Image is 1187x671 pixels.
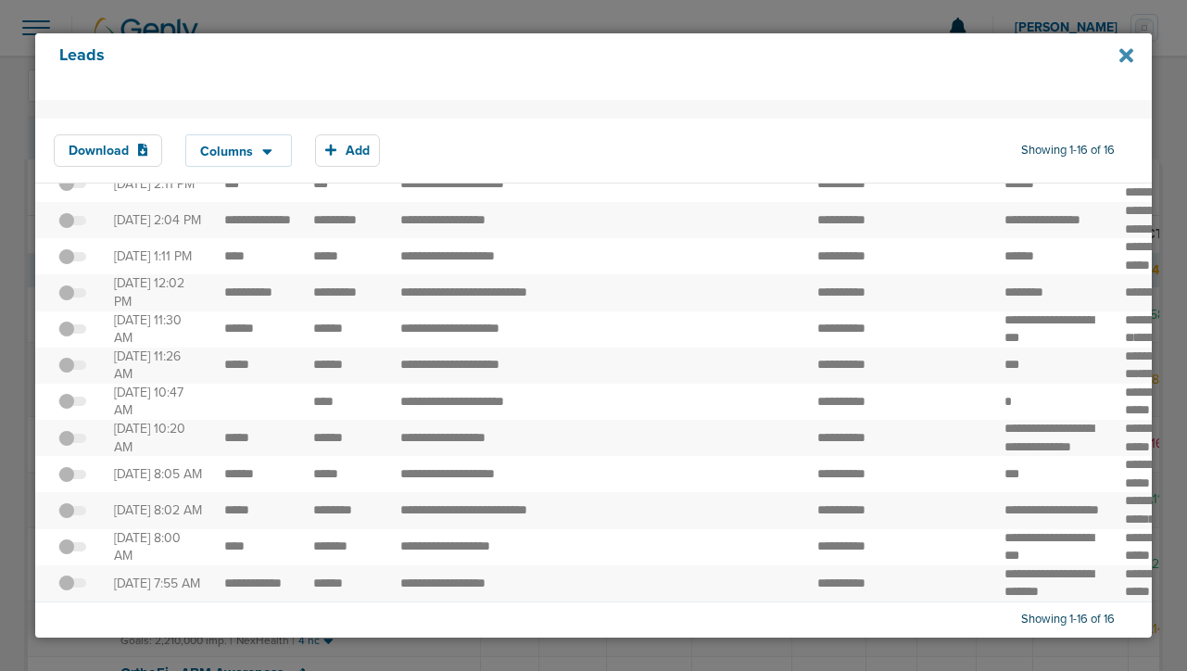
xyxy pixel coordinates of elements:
[103,565,213,602] td: [DATE] 7:55 AM
[103,274,213,310] td: [DATE] 12:02 PM
[103,420,213,456] td: [DATE] 10:20 AM
[103,311,213,348] td: [DATE] 11:30 AM
[103,529,213,565] td: [DATE] 8:00 AM
[103,238,213,274] td: [DATE] 1:11 PM
[315,134,380,167] button: Add
[200,146,253,158] span: Columns
[59,45,1027,88] h4: Leads
[54,134,163,167] button: Download
[1021,143,1115,158] span: Showing 1-16 of 16
[1021,612,1115,627] span: Showing 1-16 of 16
[346,144,370,159] span: Add
[103,384,213,420] td: [DATE] 10:47 AM
[103,456,213,492] td: [DATE] 8:05 AM
[103,202,213,238] td: [DATE] 2:04 PM
[103,348,213,384] td: [DATE] 11:26 AM
[103,492,213,528] td: [DATE] 8:02 AM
